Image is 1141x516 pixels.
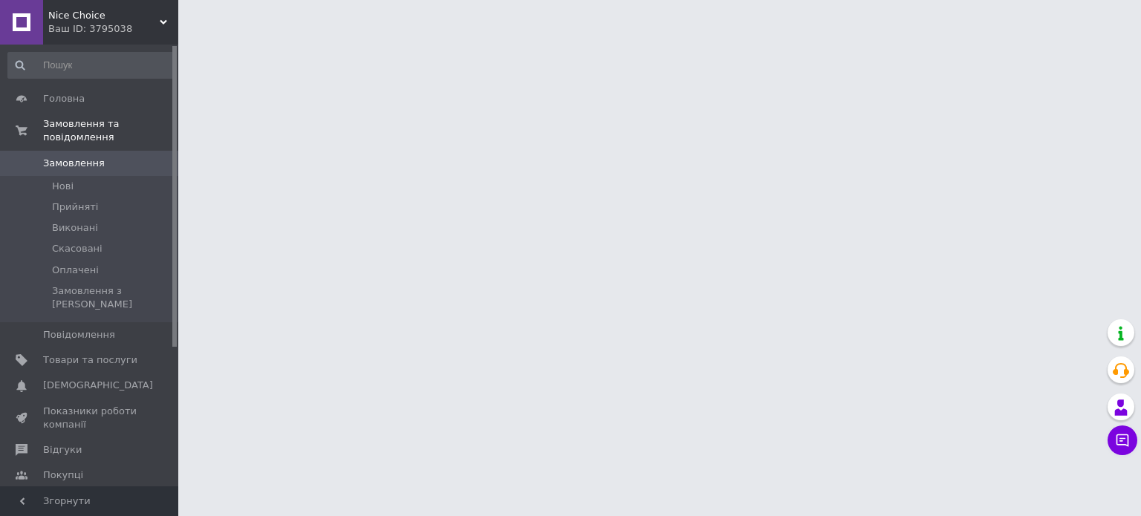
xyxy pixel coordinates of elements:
[52,221,98,235] span: Виконані
[48,9,160,22] span: Nice Choice
[7,52,175,79] input: Пошук
[52,264,99,277] span: Оплачені
[43,92,85,105] span: Головна
[43,353,137,367] span: Товари та послуги
[43,468,83,482] span: Покупці
[52,200,98,214] span: Прийняті
[43,328,115,342] span: Повідомлення
[52,180,74,193] span: Нові
[43,405,137,431] span: Показники роботи компанії
[43,379,153,392] span: [DEMOGRAPHIC_DATA]
[52,284,174,311] span: Замовлення з [PERSON_NAME]
[43,117,178,144] span: Замовлення та повідомлення
[43,443,82,457] span: Відгуки
[1108,425,1137,455] button: Чат з покупцем
[48,22,178,36] div: Ваш ID: 3795038
[52,242,103,255] span: Скасовані
[43,157,105,170] span: Замовлення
